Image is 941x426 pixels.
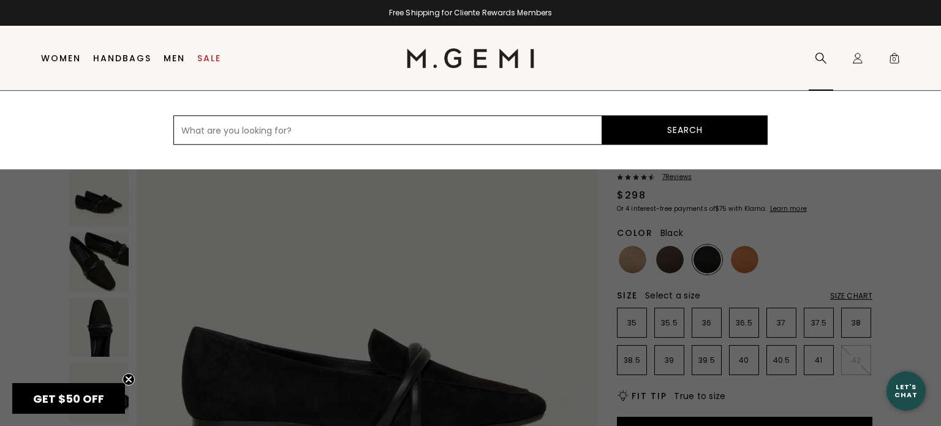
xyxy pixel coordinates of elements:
[886,383,926,398] div: Let's Chat
[888,55,901,67] span: 0
[33,391,104,406] span: GET $50 OFF
[407,48,535,68] img: M.Gemi
[197,53,221,63] a: Sale
[602,115,768,145] button: Search
[12,383,125,414] div: GET $50 OFFClose teaser
[173,115,602,145] input: What are you looking for?
[93,53,151,63] a: Handbags
[123,373,135,386] button: Close teaser
[164,53,185,63] a: Men
[41,53,81,63] a: Women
